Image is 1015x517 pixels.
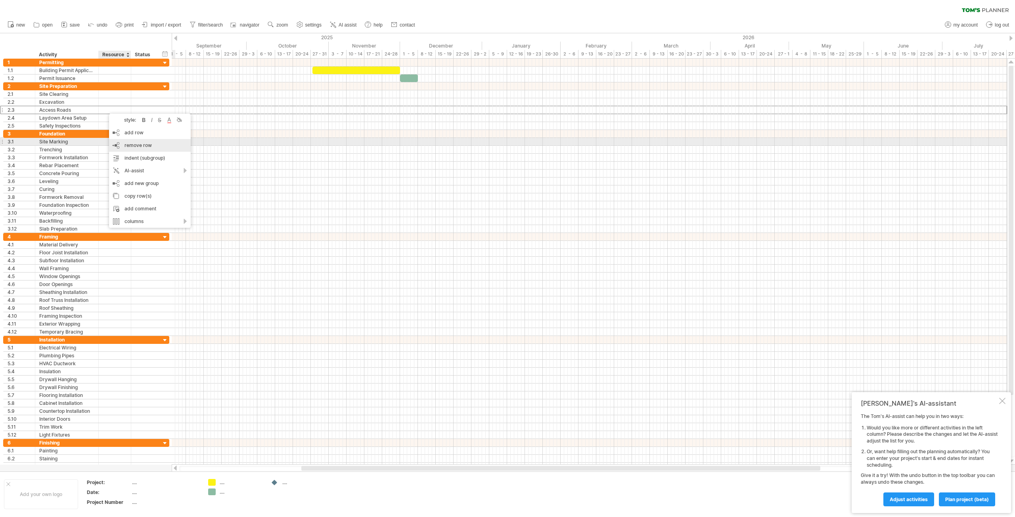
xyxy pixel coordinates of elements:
div: Curing [39,185,94,193]
div: Permit Issuance [39,74,94,82]
div: 2 [8,82,35,90]
a: filter/search [188,20,225,30]
a: help [363,20,385,30]
a: log out [984,20,1011,30]
div: Sheathing Installation [39,288,94,296]
div: 5 [8,336,35,343]
div: 6 - 10 [721,50,739,58]
div: add comment [109,202,191,215]
div: Backfilling [39,217,94,225]
div: Roof Sheathing [39,304,94,312]
span: settings [305,22,322,28]
div: Formwork Installation [39,154,94,161]
div: 6 - 10 [953,50,971,58]
div: 4.2 [8,249,35,256]
div: 16 - 20 [668,50,686,58]
div: 2 - 6 [632,50,650,58]
div: Foundation [39,130,94,137]
div: Staining [39,455,94,462]
div: 23 - 27 [686,50,703,58]
div: 20-24 [757,50,775,58]
div: Drywall Hanging [39,376,94,383]
div: 4.7 [8,288,35,296]
div: 1 - 5 [400,50,418,58]
div: December 2025 [400,42,482,50]
div: 16 - 20 [596,50,614,58]
div: 5.5 [8,376,35,383]
li: Would you like more or different activities in the left column? Please describe the changes and l... [867,425,998,445]
div: 5.12 [8,431,35,439]
div: 6 - 10 [257,50,275,58]
div: Concrete Pouring [39,170,94,177]
a: save [59,20,82,30]
div: 2.3 [8,106,35,114]
div: 5.10 [8,415,35,423]
a: print [114,20,136,30]
div: January 2026 [482,42,561,50]
div: 22-26 [454,50,471,58]
div: Trenching [39,146,94,153]
div: 3.12 [8,225,35,233]
div: Date: [87,489,130,496]
a: undo [86,20,110,30]
span: print [124,22,134,28]
div: 4.9 [8,304,35,312]
div: 20-24 [293,50,311,58]
div: September 2025 [168,42,247,50]
div: Cabinet Installation [39,399,94,407]
div: Access Roads [39,106,94,114]
div: Framing Inspection [39,312,94,320]
div: 3.1 [8,138,35,145]
div: style: [112,117,140,123]
div: Site Marking [39,138,94,145]
div: Resource [102,51,126,59]
div: 5 - 9 [489,50,507,58]
div: 4.5 [8,273,35,280]
span: AI assist [339,22,356,28]
div: 5.7 [8,391,35,399]
div: 3.3 [8,154,35,161]
div: 1 - 5 [864,50,882,58]
div: Rebar Placement [39,162,94,169]
div: 24-28 [382,50,400,58]
div: Countertop Installation [39,407,94,415]
span: undo [97,22,107,28]
div: HVAC Ductwork [39,360,94,367]
div: 4 [8,233,35,240]
div: indent (subgroup) [109,152,191,164]
div: Material Delivery [39,241,94,248]
a: navigator [229,20,262,30]
div: Project: [87,479,130,486]
a: zoom [266,20,290,30]
div: 4.12 [8,328,35,336]
div: 6.1 [8,447,35,454]
div: 22-26 [222,50,239,58]
div: 3.7 [8,185,35,193]
div: Formwork Removal [39,193,94,201]
div: 4.3 [8,257,35,264]
div: 22-26 [917,50,935,58]
div: 5.4 [8,368,35,375]
div: Painting [39,447,94,454]
div: 19 - 23 [525,50,543,58]
div: Installation [39,336,94,343]
div: Window Openings [39,273,94,280]
div: Site Preparation [39,82,94,90]
div: 3.10 [8,209,35,217]
span: new [16,22,25,28]
div: Door Openings [39,280,94,288]
div: 6.2 [8,455,35,462]
div: April 2026 [710,42,789,50]
div: .... [220,488,263,495]
div: 4 - 8 [793,50,810,58]
div: .... [220,479,263,486]
div: 2.4 [8,114,35,122]
div: Trim Work [39,423,94,431]
div: 29 - 3 [239,50,257,58]
span: zoom [276,22,288,28]
a: open [31,20,55,30]
div: 6.3 [8,463,35,470]
div: October 2025 [247,42,329,50]
div: Status [135,51,152,59]
div: Safety Inspections [39,122,94,130]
